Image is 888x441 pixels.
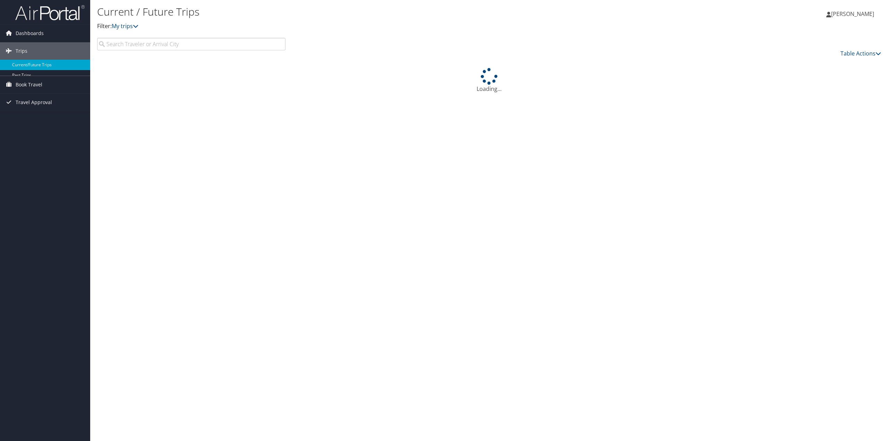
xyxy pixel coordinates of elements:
span: Trips [16,42,27,60]
a: Table Actions [840,50,881,57]
span: Book Travel [16,76,42,93]
span: Travel Approval [16,94,52,111]
span: Dashboards [16,25,44,42]
span: [PERSON_NAME] [831,10,874,18]
div: Loading... [97,68,881,93]
input: Search Traveler or Arrival City [97,38,285,50]
h1: Current / Future Trips [97,5,620,19]
a: [PERSON_NAME] [826,3,881,24]
a: My trips [112,22,138,30]
img: airportal-logo.png [15,5,85,21]
p: Filter: [97,22,620,31]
